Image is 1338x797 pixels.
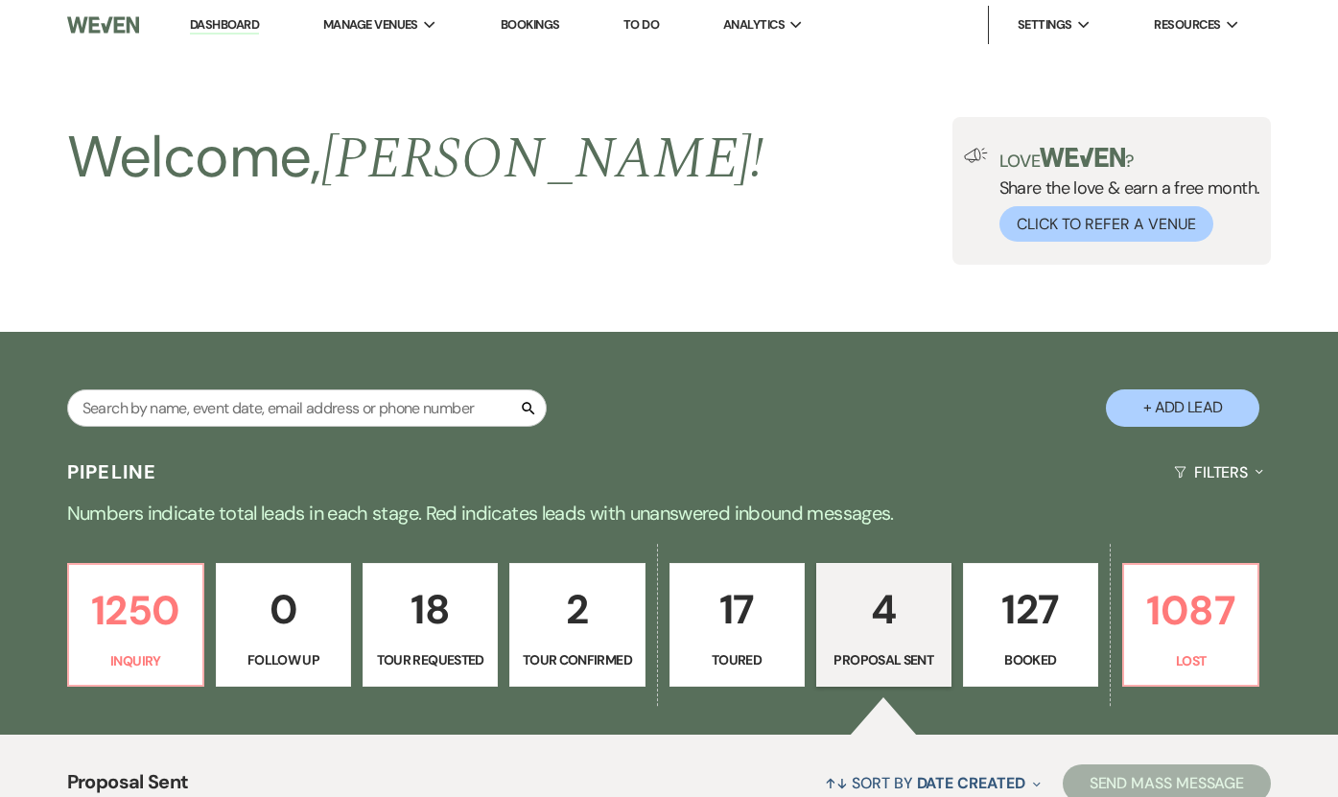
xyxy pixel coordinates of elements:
a: Dashboard [190,16,259,35]
a: 0Follow Up [216,563,351,688]
p: 0 [228,577,339,642]
p: Tour Confirmed [522,649,632,670]
div: Share the love & earn a free month. [988,148,1260,242]
p: Tour Requested [375,649,485,670]
button: + Add Lead [1106,389,1259,427]
button: Filters [1166,447,1271,498]
img: Weven Logo [67,5,139,45]
p: 1250 [81,578,191,643]
p: Follow Up [228,649,339,670]
span: Analytics [723,15,785,35]
p: Inquiry [81,650,191,671]
span: [PERSON_NAME] ! [321,115,764,203]
span: Date Created [917,773,1025,793]
p: Proposal Sent [829,649,939,670]
a: Bookings [501,16,560,33]
p: 4 [829,577,939,642]
a: 18Tour Requested [363,563,498,688]
a: 127Booked [963,563,1098,688]
h3: Pipeline [67,458,157,485]
a: 1087Lost [1122,563,1259,688]
p: 1087 [1136,578,1246,643]
a: 2Tour Confirmed [509,563,645,688]
p: Lost [1136,650,1246,671]
p: Love ? [999,148,1260,170]
p: Toured [682,649,792,670]
a: 4Proposal Sent [816,563,951,688]
p: 2 [522,577,632,642]
span: ↑↓ [825,773,848,793]
p: 127 [975,577,1086,642]
p: 18 [375,577,485,642]
h2: Welcome, [67,117,764,199]
span: Settings [1018,15,1072,35]
input: Search by name, event date, email address or phone number [67,389,547,427]
span: Manage Venues [323,15,418,35]
p: Booked [975,649,1086,670]
img: weven-logo-green.svg [1040,148,1125,167]
a: To Do [623,16,659,33]
a: 17Toured [669,563,805,688]
p: 17 [682,577,792,642]
a: 1250Inquiry [67,563,204,688]
span: Resources [1154,15,1220,35]
button: Click to Refer a Venue [999,206,1213,242]
img: loud-speaker-illustration.svg [964,148,988,163]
